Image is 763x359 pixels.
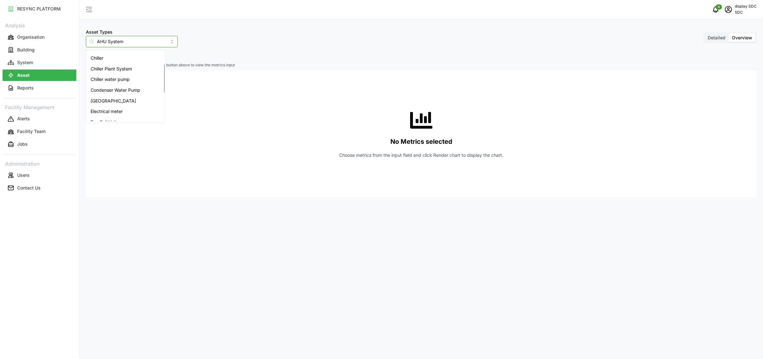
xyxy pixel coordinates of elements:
[3,31,76,43] button: Organisation
[91,55,103,62] span: Chiller
[3,82,76,94] button: Reports
[732,35,752,40] span: Overview
[3,102,76,111] p: Facility Management
[91,76,130,83] span: Chiller water pump
[86,63,757,68] p: Select items in the 'Select Locations/Assets' button above to view the metrics input
[3,70,76,81] button: Asset
[3,159,76,168] p: Administration
[3,56,76,69] a: System
[17,128,45,135] p: Facility Team
[3,182,76,194] a: Contact Us
[17,116,30,122] p: Alerts
[708,35,725,40] span: Detailed
[3,126,76,137] button: Facility Team
[86,29,113,36] label: Asset Types
[17,72,30,78] p: Asset
[3,169,76,182] a: Users
[91,108,123,115] span: Electrical meter
[3,20,76,30] p: Analysis
[91,119,117,126] span: Fan Coil Unit
[3,31,76,43] a: Organisation
[17,172,30,178] p: Users
[3,170,76,181] button: Users
[91,87,140,94] span: Condenser Water Pump
[3,57,76,68] button: System
[91,65,132,72] span: Chiller Plant System
[17,47,35,53] p: Building
[91,97,136,104] span: [GEOGRAPHIC_DATA]
[17,141,28,147] p: Jobs
[3,69,76,82] a: Asset
[735,10,757,16] p: SDC
[390,136,452,147] p: No Metrics selected
[709,3,722,16] button: notifications
[17,185,41,191] p: Contact Us
[3,44,76,56] button: Building
[3,113,76,125] a: Alerts
[3,138,76,151] a: Jobs
[3,182,76,194] button: Contact Us
[3,113,76,125] button: Alerts
[3,139,76,150] button: Jobs
[718,5,720,9] span: 0
[17,59,33,66] p: System
[339,152,503,158] p: Choose metrics from the input field and click Render chart to display the chart.
[17,85,34,91] p: Reports
[722,3,735,16] button: schedule
[735,3,757,10] p: display SDC
[3,3,76,15] button: RESYNC PLATFORM
[17,34,45,40] p: Organisation
[17,6,61,12] p: RESYNC PLATFORM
